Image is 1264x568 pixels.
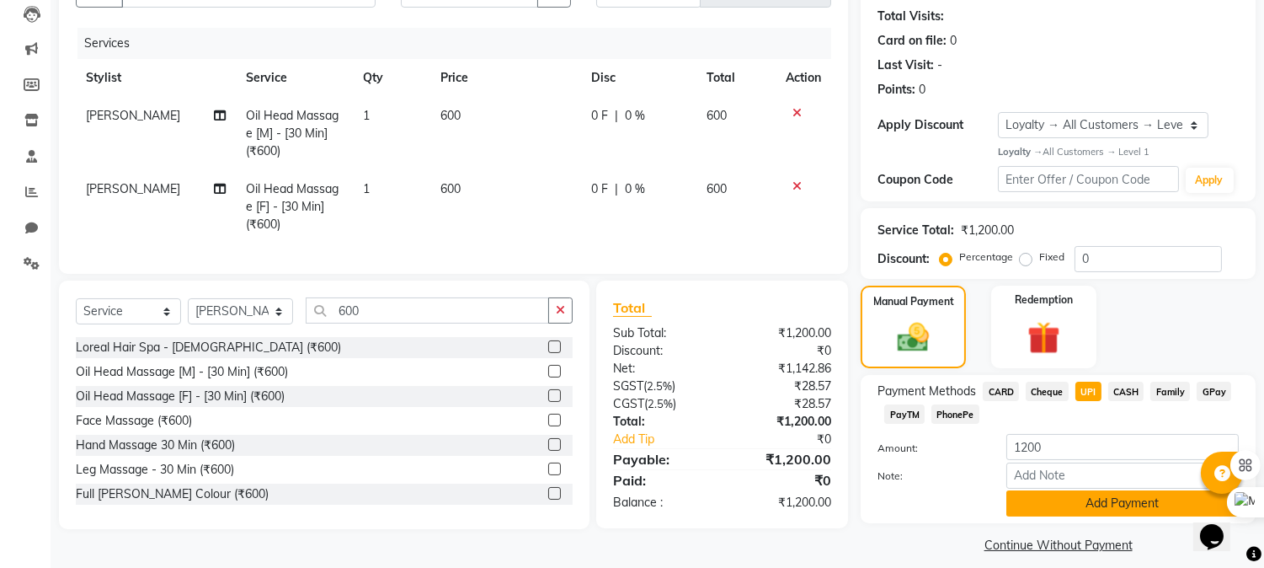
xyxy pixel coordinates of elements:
div: Total Visits: [877,8,944,25]
div: Leg Massage - 30 Min (₹600) [76,461,234,479]
div: Outline [7,7,246,22]
div: Card on file: [877,32,947,50]
img: _gift.svg [1017,318,1070,359]
span: Family [1150,382,1190,401]
a: Back to Top [25,22,91,36]
div: Total: [600,413,723,431]
div: ( ) [600,378,723,395]
span: 16 px [20,117,47,131]
span: Oil Head Massage [F] - [30 Min] (₹600) [247,181,339,232]
label: Amount: [865,441,994,456]
div: Discount: [877,250,930,268]
span: 2.5% [647,379,672,393]
button: Apply [1186,168,1234,193]
span: PayTM [884,405,925,424]
div: Hand Massage 30 Min (₹600) [76,437,235,454]
div: ₹1,200.00 [723,413,845,431]
div: ( ) [600,395,723,413]
label: Percentage [959,249,1013,265]
label: Note: [865,469,994,484]
strong: Loyalty → [998,146,1043,158]
div: ₹28.57 [723,395,845,413]
h3: Style [7,53,246,72]
input: Amount [1006,434,1239,460]
span: 0 F [591,180,608,198]
div: - [937,56,942,74]
div: ₹1,200.00 [723,449,845,469]
span: | [615,180,618,198]
span: 600 [440,108,461,123]
span: PhonePe [931,405,979,424]
div: Discount: [600,342,723,360]
span: 1 [363,181,370,196]
a: Add Tip [600,431,743,448]
div: ₹28.57 [723,378,845,395]
div: Service Total: [877,222,954,239]
label: Manual Payment [873,294,954,309]
span: Cheque [1026,382,1069,401]
label: Redemption [1015,292,1073,308]
div: ₹0 [743,431,845,448]
div: Oil Head Massage [F] - [30 Min] (₹600) [76,388,285,405]
span: CGST [613,396,644,411]
div: ₹1,200.00 [961,222,1014,239]
th: Qty [353,59,430,97]
th: Stylist [76,59,237,97]
label: Fixed [1039,249,1064,265]
span: 0 F [591,107,608,125]
span: 600 [440,181,461,196]
span: Total [613,299,652,317]
div: Points: [877,81,915,99]
div: All Customers → Level 1 [998,145,1239,159]
button: Add Payment [1006,490,1239,517]
span: 1 [363,108,370,123]
div: 0 [950,32,957,50]
div: Oil Head Massage [M] - [30 Min] (₹600) [76,363,288,381]
th: Price [430,59,581,97]
div: Paid: [600,470,723,490]
span: 600 [707,181,728,196]
div: ₹1,200.00 [723,324,845,342]
span: [PERSON_NAME] [86,108,180,123]
div: Net: [600,360,723,378]
span: 0 % [625,107,645,125]
div: Sub Total: [600,324,723,342]
div: ₹0 [723,470,845,490]
div: Coupon Code [877,171,998,189]
span: | [615,107,618,125]
th: Service [237,59,354,97]
iframe: chat widget [1193,501,1247,551]
div: Services [77,28,844,59]
th: Action [776,59,831,97]
div: Last Visit: [877,56,934,74]
div: Balance : [600,494,723,512]
div: 0 [919,81,925,99]
input: Search or Scan [306,297,549,324]
div: Full [PERSON_NAME] Colour (₹600) [76,485,269,503]
span: 2.5% [648,397,673,410]
a: Continue Without Payment [864,537,1252,555]
div: ₹1,142.86 [723,360,845,378]
div: Apply Discount [877,116,998,134]
span: CASH [1108,382,1144,401]
th: Total [697,59,776,97]
input: Add Note [1006,463,1239,489]
img: _cash.svg [888,319,938,356]
span: SGST [613,378,643,394]
span: [PERSON_NAME] [86,181,180,196]
div: Face Massage (₹600) [76,412,192,430]
span: GPay [1197,382,1231,401]
span: CARD [983,382,1019,401]
span: 600 [707,108,728,123]
div: Payable: [600,449,723,469]
span: Oil Head Massage [M] - [30 Min] (₹600) [247,108,339,158]
label: Font Size [7,102,58,116]
span: 0 % [625,180,645,198]
div: ₹1,200.00 [723,494,845,512]
div: ₹0 [723,342,845,360]
span: UPI [1075,382,1101,401]
th: Disc [581,59,696,97]
span: Payment Methods [877,383,976,400]
input: Enter Offer / Coupon Code [998,166,1178,192]
div: Loreal Hair Spa - [DEMOGRAPHIC_DATA] (₹600) [76,339,341,356]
